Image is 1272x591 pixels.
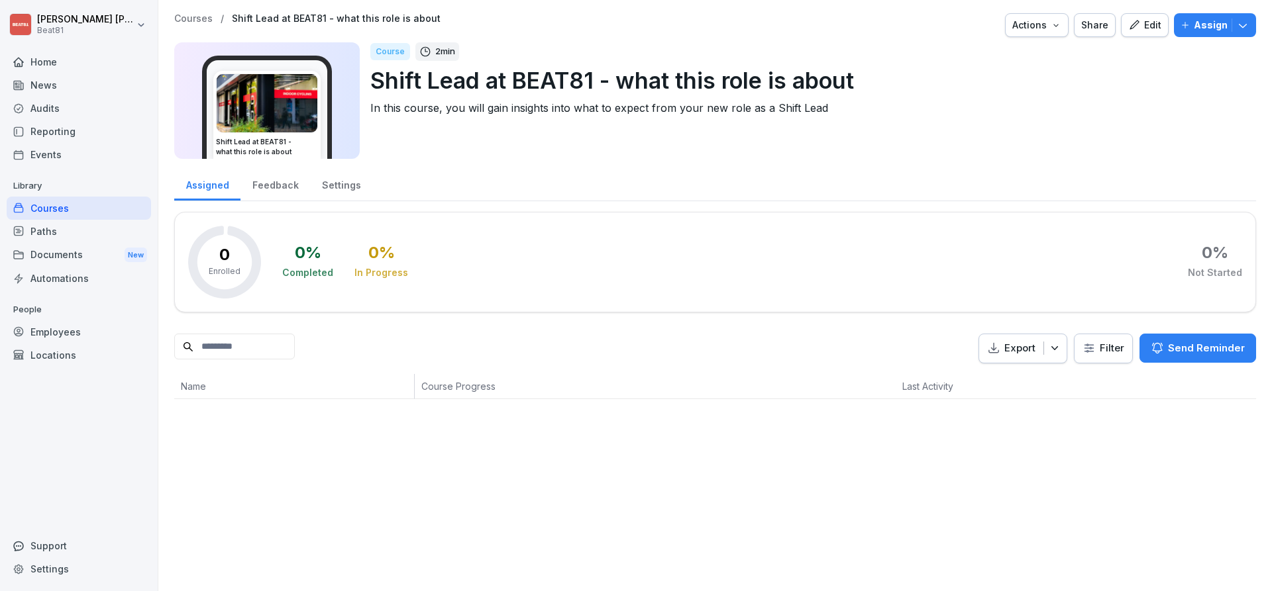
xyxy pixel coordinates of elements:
div: In Progress [354,266,408,279]
button: Export [979,334,1067,363]
div: Edit [1128,18,1161,32]
p: Send Reminder [1168,341,1245,355]
p: / [221,13,224,24]
a: DocumentsNew [7,243,151,267]
button: Edit [1121,13,1169,37]
p: Course Progress [421,379,709,393]
p: Shift Lead at BEAT81 - what this role is about [370,64,1245,97]
a: Paths [7,220,151,243]
p: Enrolled [209,265,240,277]
img: tmi8yio0vtf3hr8036ahoogz.png [217,74,317,132]
a: Courses [7,197,151,220]
div: Share [1081,18,1108,32]
div: Not Started [1188,266,1242,279]
div: Actions [1012,18,1061,32]
p: In this course, you will gain insights into what to expect from your new role as a Shift Lead [370,100,1245,116]
a: Automations [7,267,151,290]
a: Courses [174,13,213,24]
p: Name [181,379,407,393]
div: 0 % [1202,245,1228,261]
a: News [7,73,151,97]
a: Reporting [7,120,151,143]
div: Filter [1083,341,1124,355]
button: Share [1074,13,1116,37]
a: Assigned [174,167,240,201]
div: 0 % [368,245,395,261]
p: Last Activity [902,379,1039,393]
div: 0 % [295,245,321,261]
div: Course [370,43,410,60]
div: New [125,248,147,263]
a: Audits [7,97,151,120]
button: Filter [1075,334,1132,363]
a: Employees [7,320,151,343]
h3: Shift Lead at BEAT81 - what this role is about [216,137,318,157]
p: [PERSON_NAME] [PERSON_NAME] [37,14,134,25]
p: People [7,299,151,320]
div: Completed [282,266,333,279]
a: Home [7,50,151,73]
p: Export [1004,341,1035,356]
a: Feedback [240,167,310,201]
div: Documents [7,243,151,267]
div: Support [7,534,151,557]
button: Send Reminder [1139,334,1256,363]
p: 0 [219,247,230,263]
p: Beat81 [37,26,134,35]
button: Assign [1174,13,1256,37]
a: Locations [7,343,151,367]
a: Shift Lead at BEAT81 - what this role is about [232,13,441,24]
a: Events [7,143,151,166]
a: Settings [310,167,372,201]
a: Settings [7,557,151,580]
p: Library [7,175,151,197]
p: 2 min [435,45,455,58]
p: Assign [1194,18,1228,32]
button: Actions [1005,13,1069,37]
